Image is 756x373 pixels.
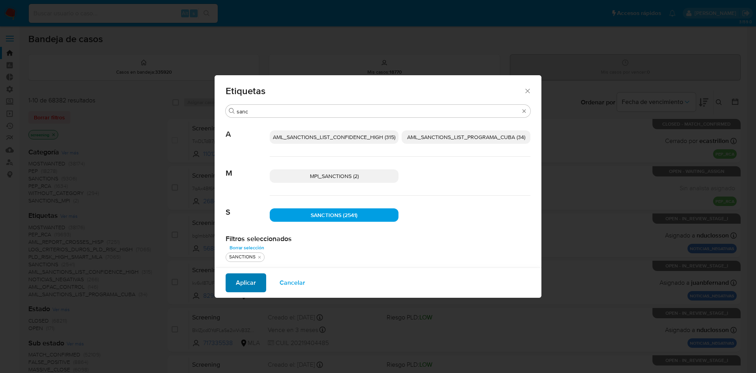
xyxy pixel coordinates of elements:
[402,130,530,144] div: AML_SANCTIONS_LIST_PROGRAMA_CUBA (34)
[230,244,264,252] span: Borrar selección
[256,254,263,260] button: quitar SANCTIONS
[407,133,525,141] span: AML_SANCTIONS_LIST_PROGRAMA_CUBA (34)
[226,196,270,217] span: S
[311,211,358,219] span: SANCTIONS (2541)
[226,273,266,292] button: Aplicar
[269,273,315,292] button: Cancelar
[226,118,270,139] span: A
[521,108,527,114] button: Borrar
[273,133,395,141] span: AML_SANCTIONS_LIST_CONFIDENCE_HIGH (315)
[228,254,257,260] div: SANCTIONS
[270,169,398,183] div: MPI_SANCTIONS (2)
[226,157,270,178] span: M
[236,274,256,291] span: Aplicar
[226,243,268,252] button: Borrar selección
[270,208,398,222] div: SANCTIONS (2541)
[524,87,531,94] button: Cerrar
[229,108,235,114] button: Buscar
[270,130,398,144] div: AML_SANCTIONS_LIST_CONFIDENCE_HIGH (315)
[237,108,519,115] input: Buscar filtro
[226,234,530,243] h2: Filtros seleccionados
[226,86,524,96] span: Etiquetas
[280,274,305,291] span: Cancelar
[310,172,359,180] span: MPI_SANCTIONS (2)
